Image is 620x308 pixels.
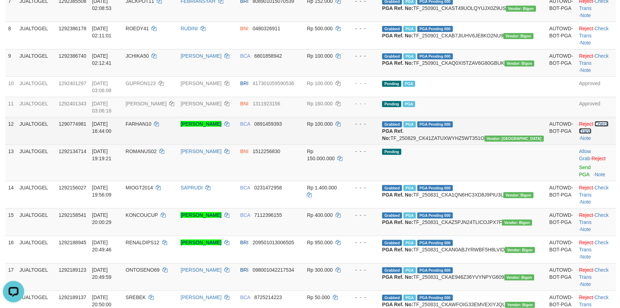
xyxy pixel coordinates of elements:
td: TF_250831_CKAZ5PJN24TLICOJPX7F [379,208,546,236]
span: BCA [240,121,250,127]
span: [DATE] 20:49:46 [92,240,112,252]
a: [PERSON_NAME] [181,53,221,59]
b: PGA Ref. No: [382,5,413,11]
b: PGA Ref. No: [382,33,413,38]
span: Rp 100.000 [307,80,333,86]
td: 8 [5,22,17,49]
span: 1292401297 [59,80,86,86]
span: Vendor URL: https://checkout31.1velocity.biz [505,247,535,253]
span: PGA Pending [417,295,453,301]
td: TF_250829_CK41ZATUXWYHZ5WT351O [379,117,546,145]
span: Grabbed [382,267,402,273]
span: Marked by biranggota2 [403,53,416,59]
a: [PERSON_NAME] [181,148,221,154]
td: AUTOWD-BOT-PGA [547,22,577,49]
div: - - - [349,52,376,59]
a: Reject [579,212,593,218]
span: KONCOUCUP [125,212,158,218]
span: Copy 1512256830 to clipboard [253,148,280,154]
span: Vendor URL: https://checkout4.1velocity.biz [485,136,544,142]
div: - - - [349,25,376,32]
span: PGA Pending [417,185,453,191]
span: Marked by biranggota2 [403,213,416,219]
span: Pending [382,101,401,107]
a: [PERSON_NAME] [181,267,221,273]
span: ONTOSENO69 [125,267,159,273]
span: [DATE] 02:11:01 [92,26,112,38]
span: Rp 300.000 [307,267,333,273]
span: Grabbed [382,213,402,219]
td: JUALTOGEL [17,77,56,97]
span: [DATE] 20:50:00 [92,294,112,307]
a: [PERSON_NAME] [181,212,221,218]
span: [DATE] 19:19:21 [92,148,112,161]
span: ROEDY41 [125,26,149,31]
b: PGA Ref. No: [382,219,413,225]
span: Copy 098001042217534 to clipboard [253,267,294,273]
td: JUALTOGEL [17,145,56,181]
div: - - - [349,80,376,87]
span: Vendor URL: https://checkout31.1velocity.biz [503,192,533,198]
a: Check Trans [579,26,609,38]
span: Copy 0891459393 to clipboard [254,121,282,127]
span: Vendor URL: https://checkout31.1velocity.biz [504,61,534,67]
div: - - - [349,266,376,273]
td: 12 [5,117,17,145]
span: [DATE] 03:06:08 [92,80,112,93]
a: [PERSON_NAME] [181,80,221,86]
a: [PERSON_NAME] [181,294,221,300]
span: [DATE] 19:56:09 [92,185,112,198]
td: Approved [576,97,616,117]
td: · · [576,208,616,236]
span: Rp 950.000 [307,240,333,245]
td: 14 [5,181,17,208]
span: [DATE] 20:49:59 [92,267,112,280]
span: Marked by biranggota2 [403,267,416,273]
span: Vendor URL: https://checkout31.1velocity.biz [503,33,533,39]
a: [PERSON_NAME] [181,240,221,245]
span: PGA Pending [417,121,453,127]
span: Rp 160.000 [307,101,333,106]
b: PGA Ref. No: [382,274,413,280]
td: TF_250831_CKAN0ABJYRWBF5H8LVID [379,236,546,263]
span: Rp 100.000 [307,121,333,127]
b: PGA Ref. No: [382,192,413,198]
a: Note [581,67,591,73]
span: [DATE] 02:12:41 [92,53,112,66]
a: Reject [579,267,593,273]
span: 1292189137 [59,294,86,300]
span: 1292386178 [59,26,86,31]
div: - - - [349,184,376,191]
span: 1292401343 [59,101,86,106]
span: JCHIKA50 [125,53,149,59]
td: 16 [5,236,17,263]
span: Rp 50.000 [307,294,330,300]
span: Marked by biranggota2 [403,295,416,301]
span: BCA [240,53,250,59]
td: 15 [5,208,17,236]
span: Vendor URL: https://checkout31.1velocity.biz [506,6,536,12]
span: Copy 209501013006505 to clipboard [253,240,294,245]
td: · · [576,236,616,263]
td: AUTOWD-BOT-PGA [547,181,577,208]
td: TF_250831_CKAE946Z36YVYNPYG609 [379,263,546,291]
span: Marked by biranggota2 [403,121,416,127]
span: Rp 500.000 [307,26,333,31]
td: · · [576,22,616,49]
a: Reject [579,294,593,300]
td: JUALTOGEL [17,49,56,77]
span: Vendor URL: https://checkout31.1velocity.biz [505,302,535,308]
span: BRI [240,240,248,245]
span: FARHAN10 [125,121,151,127]
span: Pending [382,149,401,155]
a: Reject [579,26,593,31]
a: Reject [579,185,593,190]
span: Rp 100.000 [307,53,333,59]
span: 1292386740 [59,53,86,59]
span: Pending [382,81,401,87]
td: AUTOWD-BOT-PGA [547,208,577,236]
td: · · [576,263,616,291]
td: TF_250901_CKAB7JIUHV6JE8KO2NU9 [379,22,546,49]
span: PGA [403,81,415,87]
td: Approved [576,77,616,97]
